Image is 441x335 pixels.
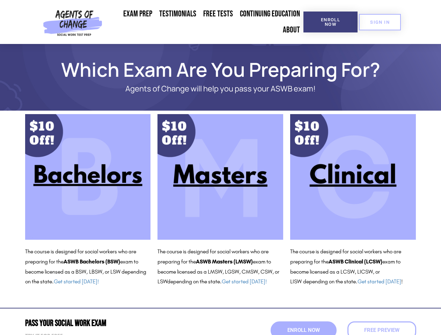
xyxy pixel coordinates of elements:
span: SIGN IN [370,20,390,24]
b: ASWB Bachelors (BSW) [64,258,120,265]
p: The course is designed for social workers who are preparing for the exam to become licensed as a ... [25,247,151,287]
a: SIGN IN [359,14,401,30]
span: . ! [356,278,403,285]
span: Enroll Now [315,17,346,27]
a: Continuing Education [236,6,303,22]
a: Get started [DATE] [358,278,401,285]
a: Enroll Now [303,12,358,32]
h1: Which Exam Are You Preparing For? [22,61,420,77]
nav: Menu [105,6,303,38]
a: Free Tests [200,6,236,22]
a: About [279,22,303,38]
a: Exam Prep [120,6,156,22]
span: Enroll Now [287,328,320,333]
a: Testimonials [156,6,200,22]
b: ASWB Masters (LMSW) [196,258,253,265]
p: The course is designed for social workers who are preparing for the exam to become licensed as a ... [157,247,283,287]
span: depending on the state [303,278,356,285]
p: The course is designed for social workers who are preparing for the exam to become licensed as a ... [290,247,416,287]
span: Free Preview [364,328,399,333]
a: Get started [DATE]! [222,278,267,285]
a: Get started [DATE]! [54,278,99,285]
h2: Pass Your Social Work Exam [25,319,217,328]
span: depending on the state. [167,278,267,285]
p: Agents of Change will help you pass your ASWB exam! [50,84,392,93]
b: ASWB Clinical (LCSW) [329,258,382,265]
